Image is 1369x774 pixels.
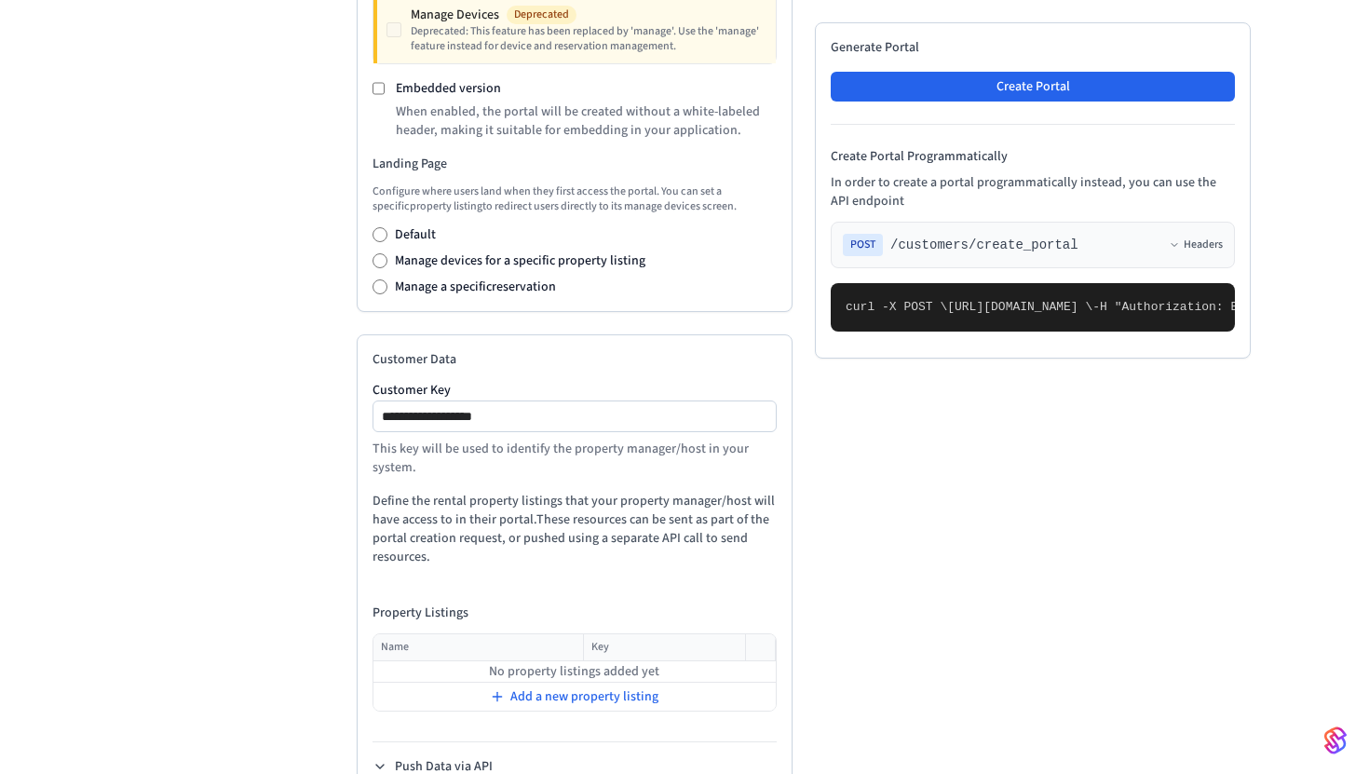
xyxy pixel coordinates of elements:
[373,492,777,566] p: Define the rental property listings that your property manager/host will have access to in their ...
[396,102,777,140] p: When enabled, the portal will be created without a white-labeled header, making it suitable for e...
[373,350,777,369] h2: Customer Data
[396,79,501,98] label: Embedded version
[373,184,777,214] p: Configure where users land when they first access the portal. You can set a specific property lis...
[1169,238,1223,252] button: Headers
[831,72,1235,102] button: Create Portal
[373,155,777,173] h3: Landing Page
[373,604,777,622] h4: Property Listings
[373,440,777,477] p: This key will be used to identify the property manager/host in your system.
[1324,726,1347,755] img: SeamLogoGradient.69752ec5.svg
[846,300,947,314] span: curl -X POST \
[583,634,745,661] th: Key
[373,384,777,397] label: Customer Key
[395,251,645,270] label: Manage devices for a specific property listing
[507,6,576,24] span: Deprecated
[510,687,658,706] span: Add a new property listing
[395,278,556,296] label: Manage a specific reservation
[831,173,1235,210] p: In order to create a portal programmatically instead, you can use the API endpoint
[890,236,1078,254] span: /customers/create_portal
[831,38,1235,57] h2: Generate Portal
[411,24,766,54] div: Deprecated: This feature has been replaced by 'manage'. Use the 'manage' feature instead for devi...
[947,300,1092,314] span: [URL][DOMAIN_NAME] \
[373,661,776,683] td: No property listings added yet
[843,234,883,256] span: POST
[411,6,766,24] div: Manage Devices
[395,225,436,244] label: Default
[831,147,1235,166] h4: Create Portal Programmatically
[373,634,583,661] th: Name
